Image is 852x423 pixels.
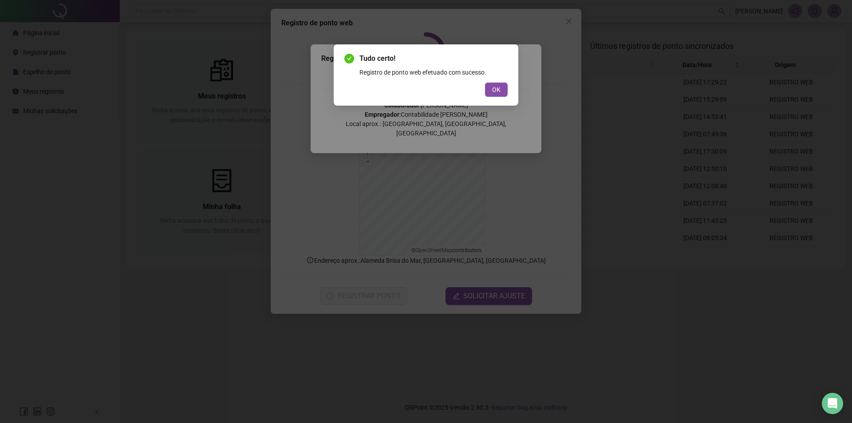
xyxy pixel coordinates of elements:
[485,83,508,97] button: OK
[359,67,508,77] div: Registro de ponto web efetuado com sucesso.
[359,53,508,64] span: Tudo certo!
[492,85,501,95] span: OK
[344,54,354,63] span: check-circle
[822,393,843,414] div: Open Intercom Messenger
